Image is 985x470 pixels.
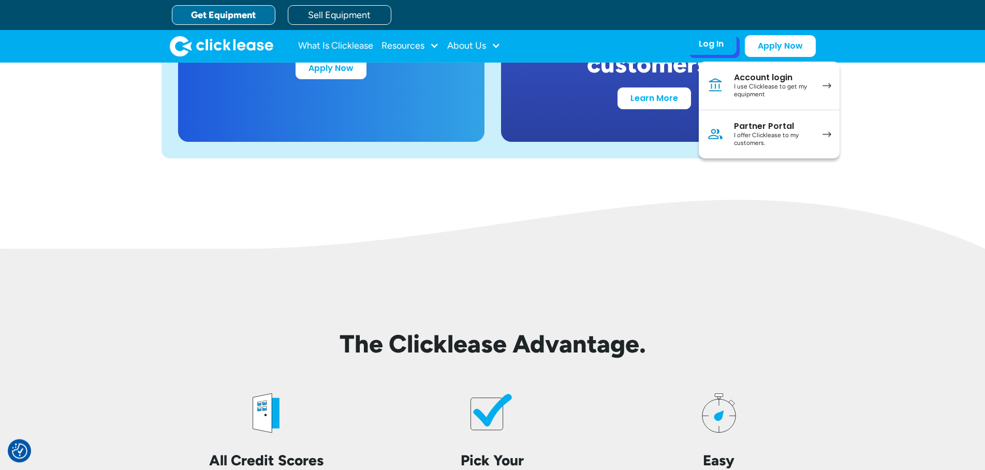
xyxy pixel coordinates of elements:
[822,131,831,137] img: arrow
[707,126,724,142] img: Person icon
[161,329,824,359] h2: The Clicklease Advantage.
[707,77,724,94] img: Bank icon
[699,39,724,49] div: Log In
[170,36,273,56] img: Clicklease logo
[699,62,840,158] nav: Log In
[734,131,812,148] div: I offer Clicklease to my customers.
[699,110,840,158] a: Partner PortalI offer Clicklease to my customers.
[288,5,391,25] a: Sell Equipment
[822,83,831,89] img: arrow
[618,87,691,109] a: Learn More
[170,36,273,56] a: home
[172,5,275,25] a: Get Equipment
[298,36,373,56] a: What Is Clicklease
[12,443,27,459] img: Revisit consent button
[734,83,812,99] div: I use Clicklease to get my equipment
[12,443,27,459] button: Consent Preferences
[699,62,840,110] a: Account loginI use Clicklease to get my equipment
[745,35,816,57] a: Apply Now
[447,36,501,56] div: About Us
[734,72,812,83] div: Account login
[734,121,812,131] div: Partner Portal
[296,57,366,79] a: Apply Now
[381,36,439,56] div: Resources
